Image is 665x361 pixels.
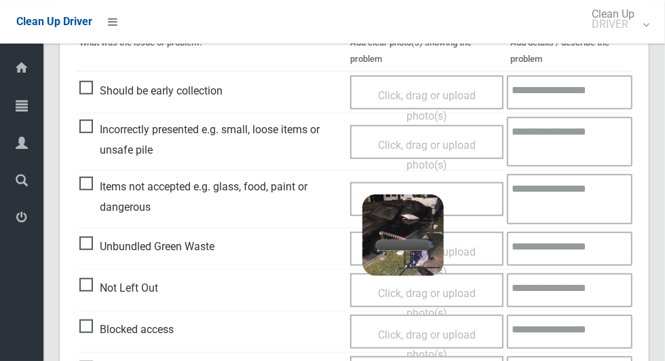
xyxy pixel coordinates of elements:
span: Not Left Out [79,278,158,298]
a: Clean Up Driver [16,12,92,32]
span: Unbundled Green Waste [79,237,214,257]
span: Click, drag or upload photo(s) [378,89,476,122]
span: Items not accepted e.g. glass, food, paint or dangerous [79,177,343,217]
th: Add clear photo(s) showing the problem [347,31,507,71]
span: Click, drag or upload photo(s) [378,287,476,320]
span: Blocked access [79,320,174,340]
th: What was the issue or problem? [76,31,347,71]
span: Incorrectly presented e.g. small, loose items or unsafe pile [79,120,343,160]
span: Click, drag or upload photo(s) [378,139,476,172]
small: DRIVER [592,19,634,29]
span: Should be early collection [79,81,223,101]
span: Clean Up Driver [16,15,92,28]
th: Add details / describe the problem [507,31,632,71]
span: Clean Up [585,9,648,29]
